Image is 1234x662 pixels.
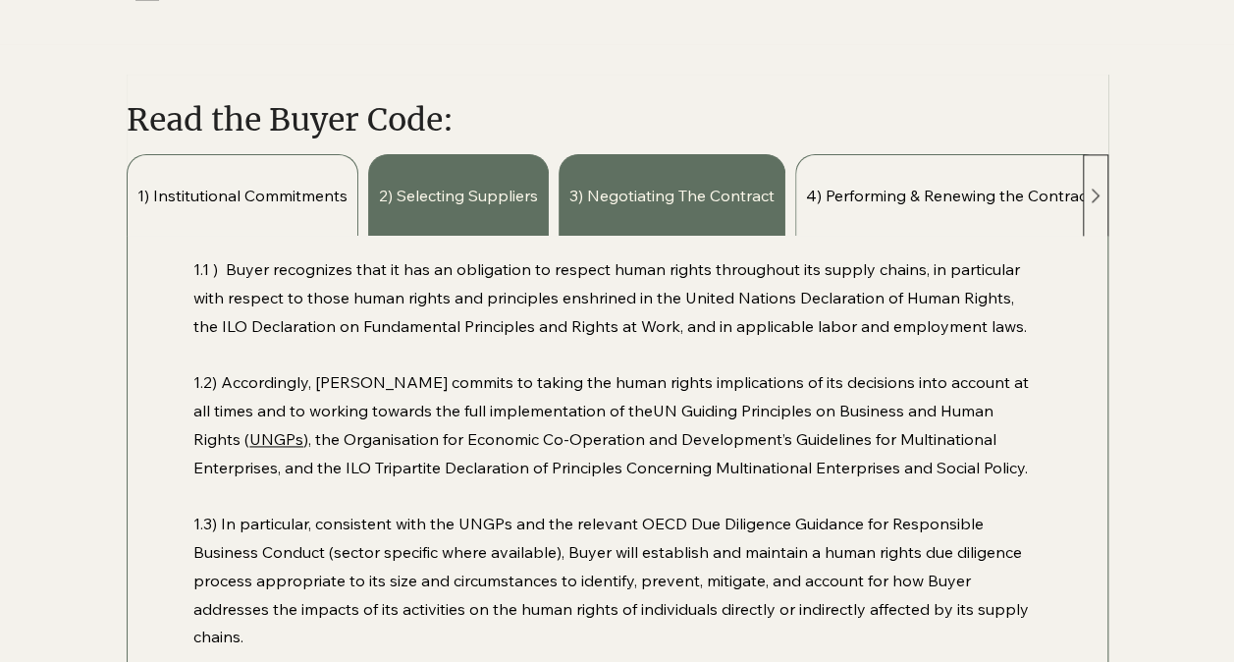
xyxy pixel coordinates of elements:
[193,510,1040,651] p: 1.3) In particular, consistent with the UNGPs and the relevant OECD Due Diligence Guidance for Re...
[379,185,538,206] span: 2) Selecting Suppliers
[193,401,993,449] a: UN Guiding Principles on Business and Human Rights (
[249,429,303,449] a: UNGPs
[127,98,899,142] h2: Read the Buyer Code:
[193,368,1040,481] p: 1.2) Accordingly, [PERSON_NAME] commits to taking the human rights implications of its decisions ...
[193,255,1040,340] p: 1.1 ) Buyer recognizes that it has an obligation to respect human rights throughout its supply ch...
[806,185,1093,206] span: 4) Performing & Renewing the Contract
[569,185,775,206] span: 3) Negotiating The Contract
[137,185,348,206] span: 1) Institutional Commitments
